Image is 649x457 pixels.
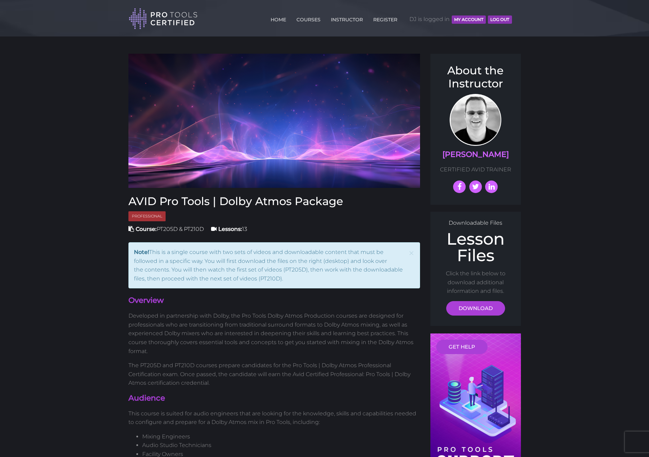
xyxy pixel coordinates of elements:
[437,64,514,91] h3: About the Instructor
[128,242,420,288] div: This is a single course with two sets of videos and downloadable content that must be followed in...
[488,15,512,24] button: Log Out
[134,249,149,255] strong: Note!
[129,8,198,30] img: Pro Tools Certified Logo
[128,54,420,188] img: AVID Pro Tools Dolby Atmos
[211,226,247,232] span: 13
[142,441,420,450] li: Audio Studio Technicians
[452,15,486,24] button: MY ACCOUNT
[218,226,242,232] strong: Lessons:
[436,340,488,354] a: GET HELP
[437,269,514,296] p: Click the link below to download additional information and files.
[142,432,420,441] li: Mixing Engineers
[408,247,415,259] button: Close
[128,226,204,232] span: PT205D & PT210D
[437,231,514,264] h2: Lesson Files
[136,226,157,232] strong: Course:
[269,13,288,24] a: HOME
[442,150,509,159] a: [PERSON_NAME]
[128,361,420,387] p: The PT205D and PT210D courses prepare candidates for the Pro Tools | Dolby Atmos Professional Cer...
[295,13,322,24] a: COURSES
[329,13,365,24] a: INSTRUCTOR
[437,165,514,174] p: CERTIFIED AVID TRAINER
[408,246,415,261] span: ×
[446,301,505,316] a: DOWNLOAD
[371,13,399,24] a: REGISTER
[409,9,512,30] span: DJ is logged in
[128,195,420,208] h3: AVID Pro Tools | Dolby Atmos Package
[128,311,420,355] p: Developed in partnership with Dolby, the Pro Tools Dolby Atmos Production courses are designed fo...
[128,211,166,221] span: Professional
[449,220,502,226] span: Downloadable Files
[128,295,420,306] h4: Overview
[128,409,420,427] p: This course is suited for audio engineers that are looking for the knowledge, skills and capabili...
[128,393,420,404] h4: Audience
[450,94,501,146] img: Prof. Scott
